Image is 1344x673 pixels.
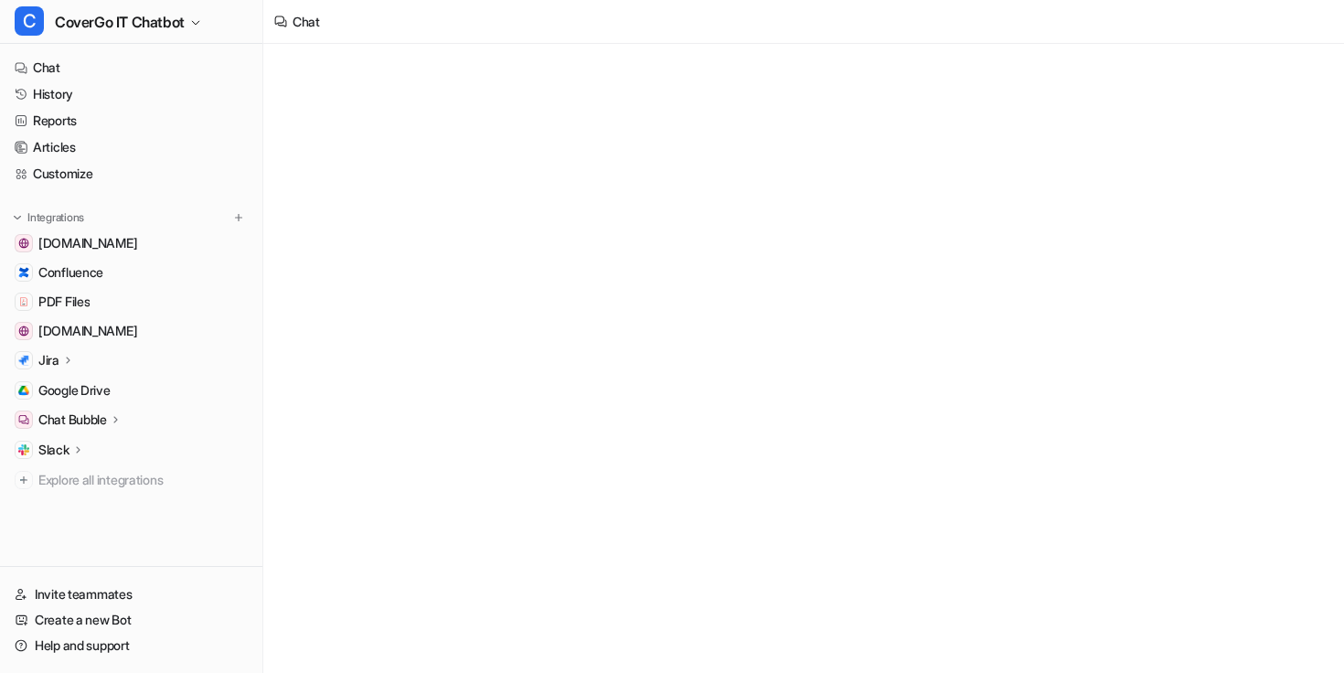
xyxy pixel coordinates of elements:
[15,471,33,489] img: explore all integrations
[7,134,255,160] a: Articles
[27,210,84,225] p: Integrations
[18,414,29,425] img: Chat Bubble
[7,230,255,256] a: support.atlassian.com[DOMAIN_NAME]
[18,267,29,278] img: Confluence
[232,211,245,224] img: menu_add.svg
[38,263,103,282] span: Confluence
[7,378,255,403] a: Google DriveGoogle Drive
[7,289,255,315] a: PDF FilesPDF Files
[18,326,29,336] img: community.atlassian.com
[7,260,255,285] a: ConfluenceConfluence
[38,293,90,311] span: PDF Files
[18,444,29,455] img: Slack
[38,322,137,340] span: [DOMAIN_NAME]
[293,12,320,31] div: Chat
[38,465,248,495] span: Explore all integrations
[7,161,255,187] a: Customize
[55,9,185,35] span: CoverGo IT Chatbot
[18,238,29,249] img: support.atlassian.com
[7,318,255,344] a: community.atlassian.com[DOMAIN_NAME]
[7,55,255,80] a: Chat
[38,441,69,459] p: Slack
[18,296,29,307] img: PDF Files
[15,6,44,36] span: C
[11,211,24,224] img: expand menu
[7,582,255,607] a: Invite teammates
[18,355,29,366] img: Jira
[7,467,255,493] a: Explore all integrations
[38,381,111,400] span: Google Drive
[7,208,90,227] button: Integrations
[7,607,255,633] a: Create a new Bot
[18,385,29,396] img: Google Drive
[7,81,255,107] a: History
[7,633,255,658] a: Help and support
[38,351,59,369] p: Jira
[38,411,107,429] p: Chat Bubble
[38,234,137,252] span: [DOMAIN_NAME]
[7,108,255,134] a: Reports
